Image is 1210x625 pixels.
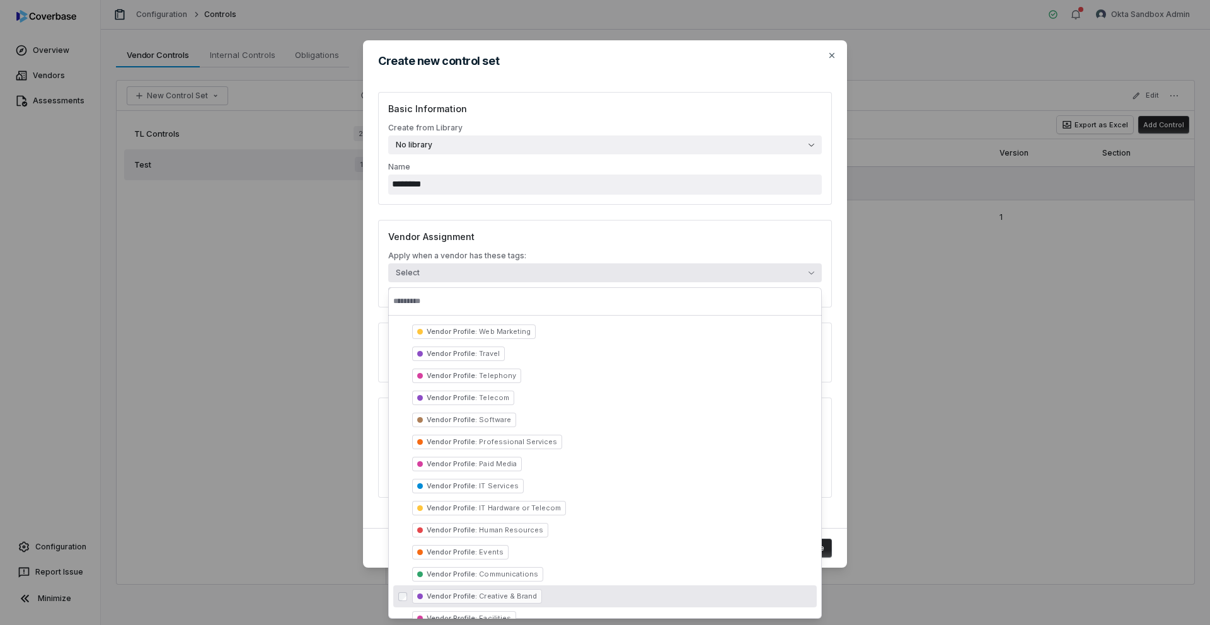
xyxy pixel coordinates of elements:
span: Travel [477,349,499,358]
span: Vendor Profile : [427,503,477,512]
span: Events [477,548,503,556]
span: Communications [477,570,538,578]
span: Facilities [477,614,510,622]
button: Create from Library [388,135,822,154]
span: Vendor Profile : [427,349,477,358]
span: Telephony [477,371,516,380]
label: Apply when a vendor has these tags: [388,251,822,261]
span: Web Marketing [477,327,530,336]
span: Vendor Profile : [427,415,477,424]
span: Vendor Profile : [427,525,477,534]
label: Apply to all vendors [388,287,822,297]
span: Vendor Profile : [427,548,477,556]
h3: Basic Information [388,102,822,115]
span: IT Services [477,481,518,490]
span: Vendor Profile : [427,393,477,402]
span: Software [477,415,510,424]
span: Creative & Brand [477,592,536,600]
span: Vendor Profile : [427,614,477,622]
span: Vendor Profile : [427,371,477,380]
span: Vendor Profile : [427,327,477,336]
span: Vendor Profile : [427,459,477,468]
label: Create from Library [388,123,822,154]
button: Select [388,263,822,282]
span: No library [396,140,432,150]
span: Professional Services [477,437,557,446]
span: Vendor Profile : [427,592,477,600]
span: Vendor Profile : [427,437,477,446]
span: Paid Media [477,459,516,468]
span: Telecom [477,393,509,402]
h2: Create new control set [378,55,832,67]
span: Vendor Profile : [427,481,477,490]
h3: Vendor Assignment [388,230,822,243]
span: Human Resources [477,525,543,534]
span: Vendor Profile : [427,570,477,578]
span: IT Hardware or Telecom [477,503,561,512]
label: Name [388,162,822,195]
input: Name [388,175,822,195]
